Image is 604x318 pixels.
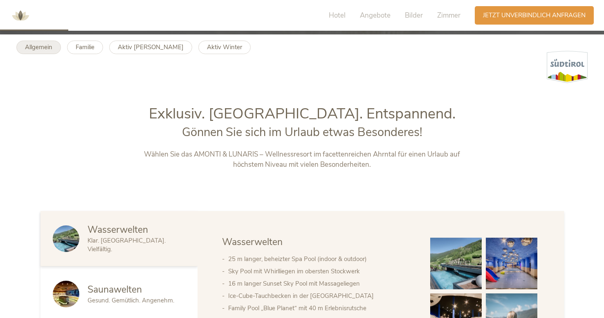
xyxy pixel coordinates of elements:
[228,277,414,290] li: 16 m langer Sunset Sky Pool mit Massageliegen
[88,283,142,296] span: Saunawelten
[228,265,414,277] li: Sky Pool mit Whirlliegen im obersten Stockwerk
[76,43,94,51] b: Familie
[88,223,148,236] span: Wasserwelten
[182,124,422,140] span: Gönnen Sie sich im Urlaub etwas Besonderes!
[222,236,283,248] span: Wasserwelten
[405,11,423,20] span: Bilder
[228,253,414,265] li: 25 m langer, beheizter Spa Pool (indoor & outdoor)
[8,3,33,28] img: AMONTI & LUNARIS Wellnessresort
[329,11,346,20] span: Hotel
[437,11,460,20] span: Zimmer
[228,302,414,314] li: Family Pool „Blue Planet“ mit 40 m Erlebnisrutsche
[88,296,174,304] span: Gesund. Gemütlich. Angenehm.
[547,51,588,83] img: Südtirol
[207,43,242,51] b: Aktiv Winter
[360,11,391,20] span: Angebote
[198,41,251,54] a: Aktiv Winter
[131,149,473,170] p: Wählen Sie das AMONTI & LUNARIS – Wellnessresort im facettenreichen Ahrntal für einen Urlaub auf ...
[228,290,414,302] li: Ice-Cube-Tauchbecken in der [GEOGRAPHIC_DATA]
[16,41,61,54] a: Allgemein
[8,12,33,18] a: AMONTI & LUNARIS Wellnessresort
[109,41,192,54] a: Aktiv [PERSON_NAME]
[118,43,184,51] b: Aktiv [PERSON_NAME]
[483,11,586,20] span: Jetzt unverbindlich anfragen
[25,43,52,51] b: Allgemein
[88,236,166,253] span: Klar. [GEOGRAPHIC_DATA]. Vielfältig.
[149,104,456,124] span: Exklusiv. [GEOGRAPHIC_DATA]. Entspannend.
[67,41,103,54] a: Familie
